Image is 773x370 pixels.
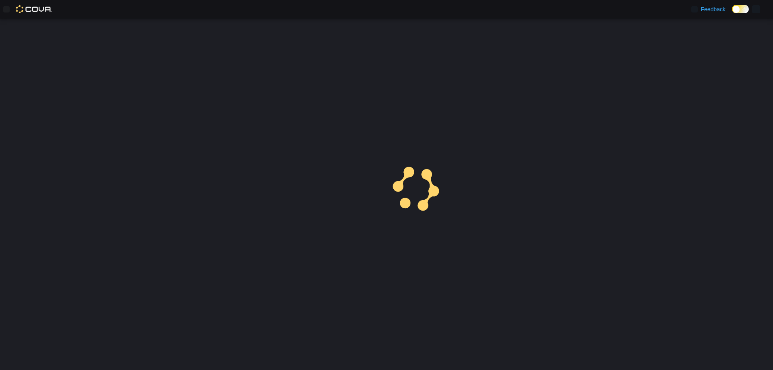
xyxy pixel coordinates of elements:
img: Cova [16,5,52,13]
a: Feedback [688,1,729,17]
span: Feedback [701,5,725,13]
img: cova-loader [386,159,447,219]
input: Dark Mode [732,5,749,13]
